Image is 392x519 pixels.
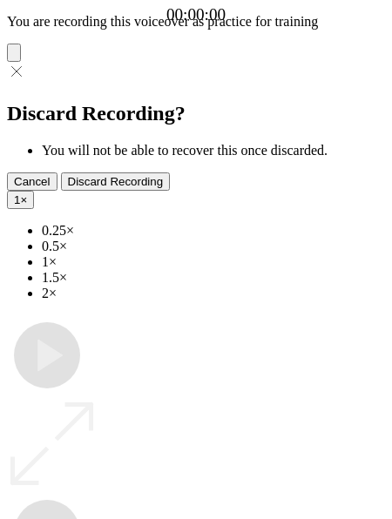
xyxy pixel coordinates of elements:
button: Discard Recording [61,172,171,191]
button: Cancel [7,172,57,191]
span: 1 [14,193,20,206]
a: 00:00:00 [166,5,226,24]
button: 1× [7,191,34,209]
li: 1× [42,254,385,270]
li: 2× [42,286,385,301]
li: You will not be able to recover this once discarded. [42,143,385,158]
li: 1.5× [42,270,385,286]
p: You are recording this voiceover as practice for training [7,14,385,30]
li: 0.25× [42,223,385,239]
h2: Discard Recording? [7,102,385,125]
li: 0.5× [42,239,385,254]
